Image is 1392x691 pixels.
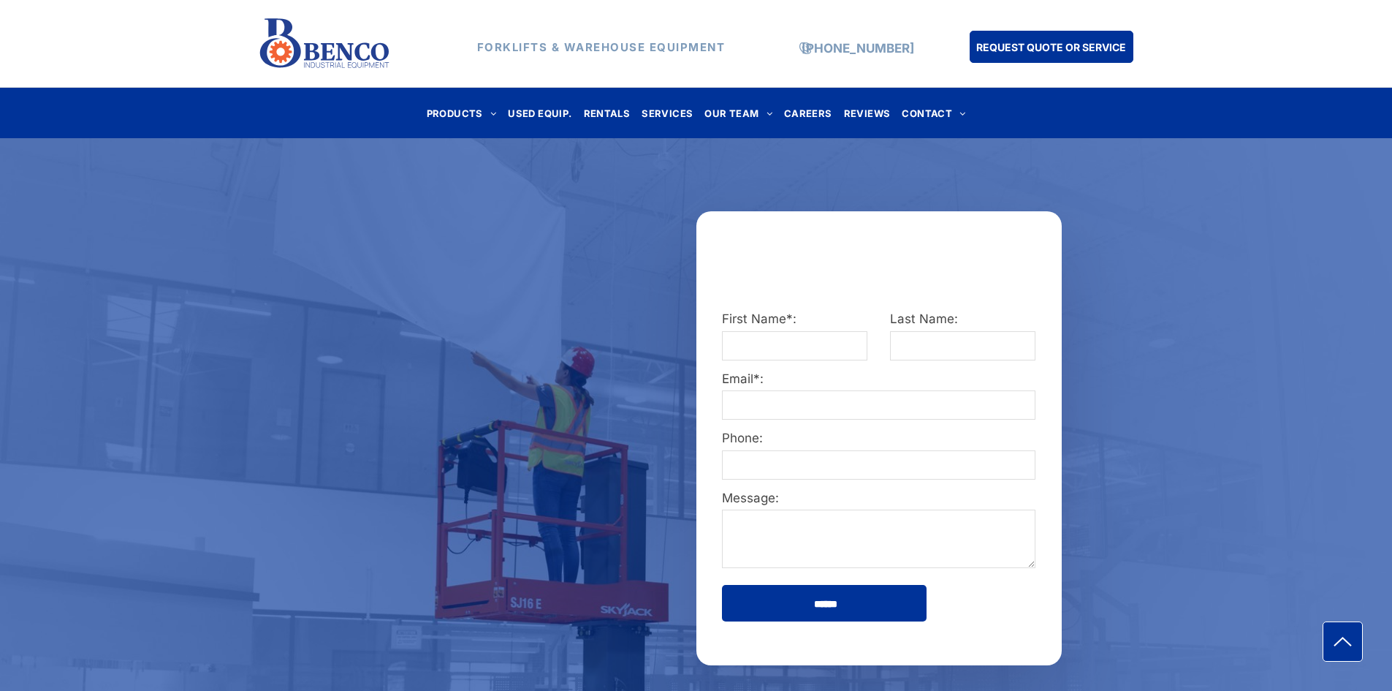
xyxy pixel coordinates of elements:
label: Email*: [722,370,1035,389]
label: Last Name: [890,310,1035,329]
a: CONTACT [896,103,971,123]
label: Phone: [722,429,1035,448]
strong: FORKLIFTS & WAREHOUSE EQUIPMENT [477,40,726,54]
span: REQUEST QUOTE OR SERVICE [976,34,1126,61]
label: First Name*: [722,310,867,329]
a: [PHONE_NUMBER] [802,41,914,56]
a: RENTALS [578,103,636,123]
a: CAREERS [778,103,838,123]
a: USED EQUIP. [502,103,577,123]
a: REQUEST QUOTE OR SERVICE [970,31,1133,63]
a: REVIEWS [838,103,897,123]
a: OUR TEAM [699,103,778,123]
a: PRODUCTS [421,103,503,123]
a: SERVICES [636,103,699,123]
label: Message: [722,489,1035,508]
